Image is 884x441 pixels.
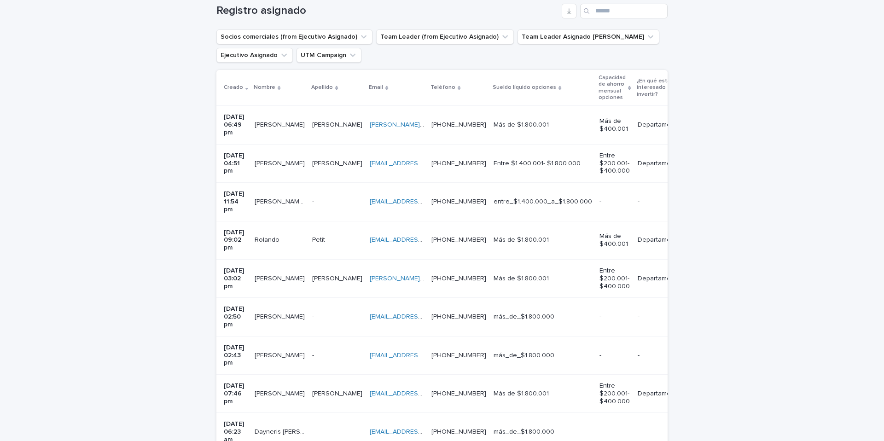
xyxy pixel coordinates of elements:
[638,390,684,398] p: Departamentos
[255,196,307,206] p: Enrique Eduardo Ormeño Aqueveque
[599,382,630,405] p: Entre $200.001- $400.000
[431,352,486,359] a: [PHONE_NUMBER]
[224,152,247,175] p: [DATE] 04:51 pm
[255,119,307,129] p: [PERSON_NAME]
[494,352,592,360] p: más_de_$1.800.000
[312,119,364,129] p: [PERSON_NAME]
[216,48,293,63] button: Ejecutivo Asignado
[493,82,556,93] p: Sueldo líquido opciones
[216,4,558,17] h1: Registro asignado
[224,229,247,252] p: [DATE] 09:02 pm
[494,428,592,436] p: más_de_$1.800.000
[255,158,307,168] p: [PERSON_NAME]
[224,113,247,136] p: [DATE] 06:49 pm
[224,82,243,93] p: Creado
[494,313,592,321] p: más_de_$1.800.000
[370,275,574,282] a: [PERSON_NAME][EMAIL_ADDRESS][PERSON_NAME][DOMAIN_NAME]
[599,267,630,290] p: Entre $200.001- $400.000
[370,198,474,205] a: [EMAIL_ADDRESS][DOMAIN_NAME]
[431,390,486,397] a: [PHONE_NUMBER]
[638,121,684,129] p: Departamentos
[494,275,592,283] p: Más de $1.800.001
[370,313,474,320] a: [EMAIL_ADDRESS][DOMAIN_NAME]
[638,236,684,244] p: Departamentos
[599,428,630,436] p: -
[638,313,684,321] p: -
[494,198,592,206] p: entre_$1.400.000_a_$1.800.000
[255,234,281,244] p: Rolando
[312,234,327,244] p: Petit
[297,48,361,63] button: UTM Campaign
[638,428,684,436] p: -
[370,390,474,397] a: [EMAIL_ADDRESS][DOMAIN_NAME]
[430,82,455,93] p: Teléfono
[637,76,680,99] p: ¿En qué estás interesado invertir?
[599,73,626,103] p: Capacidad de ahorro mensual opciones
[494,390,592,398] p: Más de $1.800.001
[599,352,630,360] p: -
[224,267,247,290] p: [DATE] 03:02 pm
[494,121,592,129] p: Más de $1.800.001
[638,198,684,206] p: -
[494,160,592,168] p: Entre $1.400.001- $1.800.000
[599,152,630,175] p: Entre $200.001- $400.000
[370,237,474,243] a: [EMAIL_ADDRESS][DOMAIN_NAME]
[224,382,247,405] p: [DATE] 07:46 pm
[599,313,630,321] p: -
[255,311,307,321] p: Aldo Rodriguez
[376,29,514,44] button: Team Leader (from Ejecutivo Asignado)
[224,305,247,328] p: [DATE] 02:50 pm
[518,29,659,44] button: Team Leader Asignado LLamados
[599,117,630,133] p: Más de $400.001
[312,388,364,398] p: [PERSON_NAME]
[255,350,307,360] p: [PERSON_NAME]
[224,190,247,213] p: [DATE] 11:54 pm
[431,313,486,320] a: [PHONE_NUMBER]
[431,198,486,205] a: [PHONE_NUMBER]
[255,426,307,436] p: Dayneris Leon
[255,273,307,283] p: [PERSON_NAME]
[431,160,486,167] a: [PHONE_NUMBER]
[638,160,684,168] p: Departamentos
[370,429,474,435] a: [EMAIL_ADDRESS][DOMAIN_NAME]
[580,4,668,18] input: Search
[370,122,524,128] a: [PERSON_NAME][EMAIL_ADDRESS][DOMAIN_NAME]
[494,236,592,244] p: Más de $1.800.001
[638,352,684,360] p: -
[312,273,364,283] p: [PERSON_NAME]
[312,196,316,206] p: -
[370,352,474,359] a: [EMAIL_ADDRESS][DOMAIN_NAME]
[312,311,316,321] p: -
[224,344,247,367] p: [DATE] 02:43 pm
[431,429,486,435] a: [PHONE_NUMBER]
[370,160,474,167] a: [EMAIL_ADDRESS][DOMAIN_NAME]
[312,350,316,360] p: -
[599,232,630,248] p: Más de $400.001
[312,426,316,436] p: -
[311,82,333,93] p: Apellido
[369,82,383,93] p: Email
[431,237,486,243] a: [PHONE_NUMBER]
[254,82,275,93] p: Nombre
[431,275,486,282] a: [PHONE_NUMBER]
[255,388,307,398] p: [PERSON_NAME]
[599,198,630,206] p: -
[638,275,684,283] p: Departamentos
[216,29,372,44] button: Socios comerciales (from Ejecutivo Asignado)
[312,158,364,168] p: [PERSON_NAME]
[431,122,486,128] a: [PHONE_NUMBER]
